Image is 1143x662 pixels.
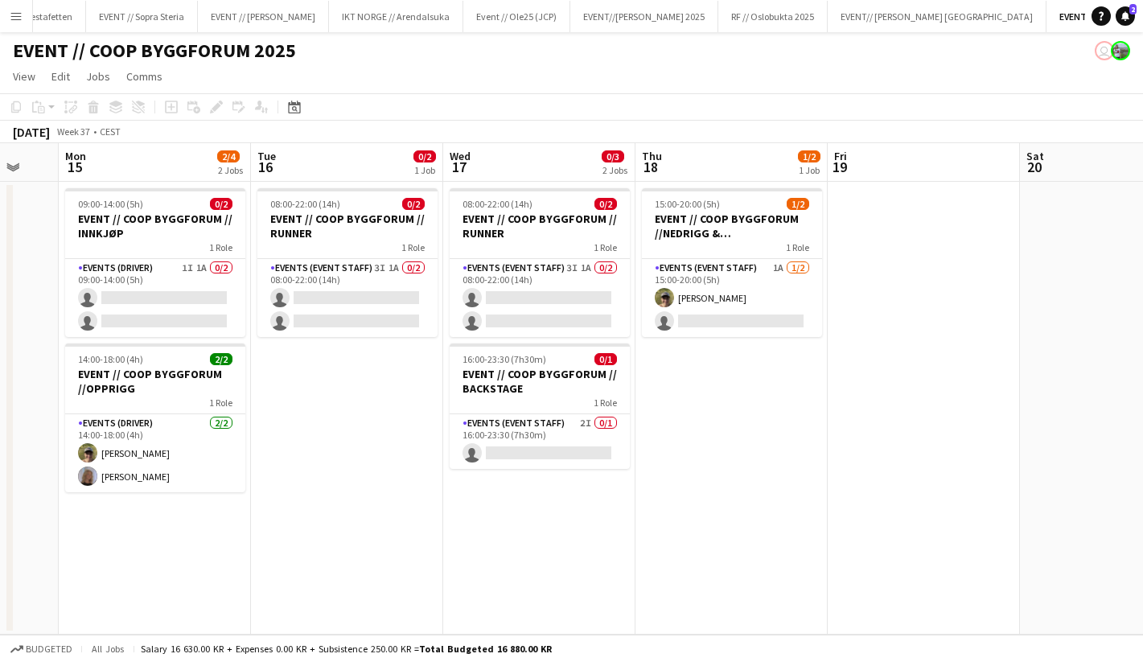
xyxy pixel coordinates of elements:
span: 14:00-18:00 (4h) [78,353,143,365]
span: 0/2 [402,198,425,210]
h1: EVENT // COOP BYGGFORUM 2025 [13,39,296,63]
span: 1 Role [401,241,425,253]
span: 16:00-23:30 (7h30m) [463,353,546,365]
button: EVENT // Sopra Steria [86,1,198,32]
span: 08:00-22:00 (14h) [463,198,532,210]
button: EVENT // [PERSON_NAME] [198,1,329,32]
span: 17 [447,158,471,176]
span: 1 Role [594,397,617,409]
app-card-role: Events (Event Staff)1A1/215:00-20:00 (5h)[PERSON_NAME] [642,259,822,337]
span: Wed [450,149,471,163]
span: Budgeted [26,643,72,655]
div: 1 Job [414,164,435,176]
span: 0/2 [594,198,617,210]
h3: EVENT // COOP BYGGFORUM // RUNNER [257,212,438,241]
span: 2/4 [217,150,240,162]
div: Salary 16 630.00 KR + Expenses 0.00 KR + Subsistence 250.00 KR = [141,643,552,655]
span: 15:00-20:00 (5h) [655,198,720,210]
a: Jobs [80,66,117,87]
button: IKT NORGE // Arendalsuka [329,1,463,32]
span: 1 Role [786,241,809,253]
a: View [6,66,42,87]
app-user-avatar: Madeline Børgesen [1111,41,1130,60]
h3: EVENT // COOP BYGGFORUM // RUNNER [450,212,630,241]
span: 20 [1024,158,1044,176]
div: CEST [100,125,121,138]
button: RF // Oslobukta 2025 [718,1,828,32]
div: 2 Jobs [602,164,627,176]
span: Mon [65,149,86,163]
span: 1 Role [209,241,232,253]
app-card-role: Events (Event Staff)3I1A0/208:00-22:00 (14h) [450,259,630,337]
app-job-card: 16:00-23:30 (7h30m)0/1EVENT // COOP BYGGFORUM // BACKSTAGE1 RoleEvents (Event Staff)2I0/116:00-23... [450,343,630,469]
span: Edit [51,69,70,84]
app-user-avatar: Rikke Bjørneng [1095,41,1114,60]
span: Total Budgeted 16 880.00 KR [419,643,552,655]
span: 2/2 [210,353,232,365]
span: Week 37 [53,125,93,138]
span: 16 [255,158,276,176]
app-card-role: Events (Driver)2/214:00-18:00 (4h)[PERSON_NAME][PERSON_NAME] [65,414,245,492]
div: 2 Jobs [218,164,243,176]
span: Jobs [86,69,110,84]
app-job-card: 14:00-18:00 (4h)2/2EVENT // COOP BYGGFORUM //OPPRIGG1 RoleEvents (Driver)2/214:00-18:00 (4h)[PERS... [65,343,245,492]
span: Fri [834,149,847,163]
button: EVENT// [PERSON_NAME] [GEOGRAPHIC_DATA] [828,1,1046,32]
span: Comms [126,69,162,84]
app-card-role: Events (Event Staff)3I1A0/208:00-22:00 (14h) [257,259,438,337]
span: 0/1 [594,353,617,365]
h3: EVENT // COOP BYGGFORUM //OPPRIGG [65,367,245,396]
span: 1 Role [209,397,232,409]
span: 2 [1129,4,1137,14]
div: 1 Job [799,164,820,176]
span: All jobs [88,643,127,655]
span: Tue [257,149,276,163]
div: [DATE] [13,124,50,140]
span: 1 Role [594,241,617,253]
app-job-card: 08:00-22:00 (14h)0/2EVENT // COOP BYGGFORUM // RUNNER1 RoleEvents (Event Staff)3I1A0/208:00-22:00... [257,188,438,337]
app-card-role: Events (Event Staff)2I0/116:00-23:30 (7h30m) [450,414,630,469]
app-card-role: Events (Driver)1I1A0/209:00-14:00 (5h) [65,259,245,337]
app-job-card: 15:00-20:00 (5h)1/2EVENT // COOP BYGGFORUM //NEDRIGG & TILBAKELEVERING1 RoleEvents (Event Staff)1... [642,188,822,337]
span: 0/2 [413,150,436,162]
span: 09:00-14:00 (5h) [78,198,143,210]
app-job-card: 08:00-22:00 (14h)0/2EVENT // COOP BYGGFORUM // RUNNER1 RoleEvents (Event Staff)3I1A0/208:00-22:00... [450,188,630,337]
h3: EVENT // COOP BYGGFORUM // INNKJØP [65,212,245,241]
a: Comms [120,66,169,87]
span: Sat [1026,149,1044,163]
span: 0/3 [602,150,624,162]
span: View [13,69,35,84]
a: Edit [45,66,76,87]
span: 18 [639,158,662,176]
button: Event // Ole25 (JCP) [463,1,570,32]
span: 15 [63,158,86,176]
button: EVENT//[PERSON_NAME] 2025 [570,1,718,32]
app-job-card: 09:00-14:00 (5h)0/2EVENT // COOP BYGGFORUM // INNKJØP1 RoleEvents (Driver)1I1A0/209:00-14:00 (5h) [65,188,245,337]
span: 1/2 [798,150,820,162]
span: 08:00-22:00 (14h) [270,198,340,210]
a: 2 [1116,6,1135,26]
span: 0/2 [210,198,232,210]
h3: EVENT // COOP BYGGFORUM //NEDRIGG & TILBAKELEVERING [642,212,822,241]
button: Budgeted [8,640,75,658]
h3: EVENT // COOP BYGGFORUM // BACKSTAGE [450,367,630,396]
span: 19 [832,158,847,176]
span: 1/2 [787,198,809,210]
span: Thu [642,149,662,163]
